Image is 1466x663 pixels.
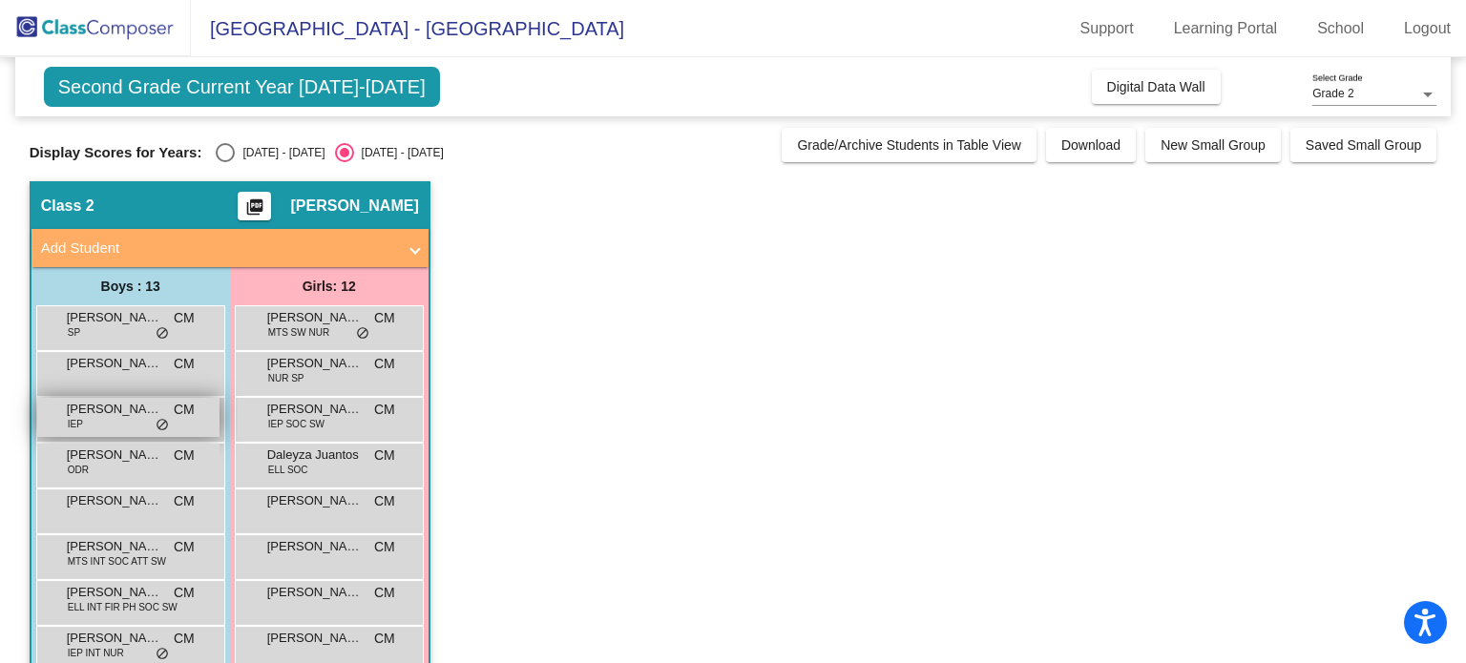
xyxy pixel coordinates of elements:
[1159,13,1293,44] a: Learning Portal
[216,143,443,162] mat-radio-group: Select an option
[174,308,195,328] span: CM
[374,491,395,511] span: CM
[374,583,395,603] span: CM
[235,144,325,161] div: [DATE] - [DATE]
[1107,79,1205,94] span: Digital Data Wall
[68,463,89,477] span: ODR
[230,267,429,305] div: Girls: 12
[31,229,429,267] mat-expansion-panel-header: Add Student
[1302,13,1379,44] a: School
[67,354,162,373] span: [PERSON_NAME] [PERSON_NAME]
[268,371,304,385] span: NUR SP
[267,537,363,556] span: [PERSON_NAME]
[374,629,395,649] span: CM
[356,326,369,342] span: do_not_disturb_alt
[782,128,1037,162] button: Grade/Archive Students in Table View
[1389,13,1466,44] a: Logout
[268,463,308,477] span: ELL SOC
[174,445,195,466] span: CM
[68,554,166,569] span: MTS INT SOC ATT SW
[67,537,162,556] span: [PERSON_NAME]
[41,238,396,259] mat-panel-title: Add Student
[174,400,195,420] span: CM
[174,629,195,649] span: CM
[67,583,162,602] span: [PERSON_NAME]
[31,267,230,305] div: Boys : 13
[290,197,418,216] span: [PERSON_NAME]
[174,491,195,511] span: CM
[1312,87,1353,100] span: Grade 2
[267,491,363,510] span: [PERSON_NAME]
[30,144,202,161] span: Display Scores for Years:
[267,308,363,327] span: [PERSON_NAME]
[1065,13,1149,44] a: Support
[797,137,1021,153] span: Grade/Archive Students in Table View
[156,418,169,433] span: do_not_disturb_alt
[44,67,440,107] span: Second Grade Current Year [DATE]-[DATE]
[238,192,271,220] button: Print Students Details
[67,308,162,327] span: [PERSON_NAME] [PERSON_NAME] [PERSON_NAME]
[156,326,169,342] span: do_not_disturb_alt
[268,417,325,431] span: IEP SOC SW
[354,144,444,161] div: [DATE] - [DATE]
[267,583,363,602] span: [PERSON_NAME]
[243,197,266,224] mat-icon: picture_as_pdf
[267,400,363,419] span: [PERSON_NAME]
[41,197,94,216] span: Class 2
[67,629,162,648] span: [PERSON_NAME]
[174,583,195,603] span: CM
[68,646,124,660] span: IEP INT NUR
[67,400,162,419] span: [PERSON_NAME]
[1306,137,1421,153] span: Saved Small Group
[156,647,169,662] span: do_not_disturb_alt
[67,491,162,510] span: [PERSON_NAME]
[267,354,363,373] span: [PERSON_NAME]
[374,308,395,328] span: CM
[267,629,363,648] span: [PERSON_NAME]
[268,325,329,340] span: MTS SW NUR
[191,13,624,44] span: [GEOGRAPHIC_DATA] - [GEOGRAPHIC_DATA]
[267,445,363,465] span: Daleyza Juantos
[68,325,80,340] span: SP
[1161,137,1266,153] span: New Small Group
[374,537,395,557] span: CM
[68,600,178,614] span: ELL INT FIR PH SOC SW
[374,354,395,374] span: CM
[67,445,162,465] span: [PERSON_NAME]
[374,400,395,420] span: CM
[1061,137,1120,153] span: Download
[1145,128,1281,162] button: New Small Group
[174,354,195,374] span: CM
[68,417,83,431] span: IEP
[1046,128,1136,162] button: Download
[1290,128,1436,162] button: Saved Small Group
[174,537,195,557] span: CM
[1092,70,1221,104] button: Digital Data Wall
[374,445,395,466] span: CM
